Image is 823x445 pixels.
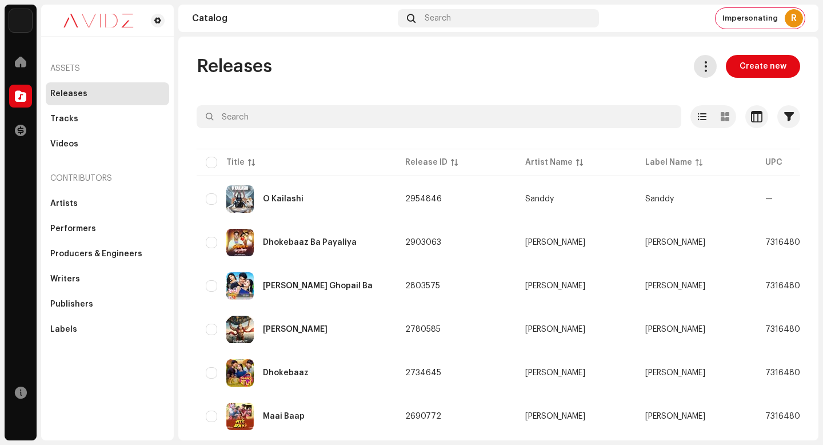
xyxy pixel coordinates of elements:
div: Labels [50,325,77,334]
span: 2903063 [405,239,441,247]
span: — [765,195,773,203]
span: Sanddy [525,195,627,203]
span: Create new [740,55,786,78]
div: Dhokebaaz [263,369,309,377]
div: Writers [50,275,80,284]
re-m-nav-item: Tracks [46,108,169,130]
div: Dhokebaaz Ba Payaliya [263,239,357,247]
div: O Kailashi [263,195,303,203]
re-m-nav-item: Writers [46,268,169,291]
div: Artists [50,199,78,208]
re-m-nav-item: Publishers [46,293,169,316]
span: 2803575 [405,282,440,290]
div: Catalog [192,14,393,23]
span: Impersonating [722,14,778,23]
div: R [785,9,803,27]
div: [PERSON_NAME] [525,282,585,290]
div: [PERSON_NAME] [525,325,585,333]
div: Releases [50,89,87,98]
span: Mayara Dhun [645,369,705,377]
span: Parinda Pawan [525,369,627,377]
img: 38eb1115-abb6-442b-a16e-8a7afe61aacf [226,185,254,213]
re-m-nav-item: Labels [46,318,169,341]
span: Mayara Dhun [645,282,705,290]
span: 2780585 [405,325,441,333]
img: 0911d15e-1d9f-4594-b25b-5c2706cf780c [226,403,254,430]
span: Mayara Dhun [645,325,705,333]
div: Publishers [50,300,93,309]
div: [PERSON_NAME] [525,412,585,420]
span: Parinda Pawan [525,412,627,420]
div: Producers & Engineers [50,249,142,259]
span: Parinda Pawan [525,239,627,247]
re-m-nav-item: Performers [46,217,169,240]
span: 2690772 [405,412,441,420]
re-m-nav-item: Artists [46,192,169,215]
span: 2954846 [405,195,442,203]
div: Artist Name [525,157,573,168]
span: Parinda Pawan [525,282,627,290]
span: Sanddy [645,195,674,203]
img: ad76e8dd-b5d7-442d-87bc-45937627fb8d [226,359,254,387]
span: Mayara Dhun [645,239,705,247]
re-a-nav-header: Contributors [46,165,169,192]
img: 811d3975-c1fd-4014-8d94-c0fc6ad64588 [226,229,254,256]
re-m-nav-item: Releases [46,82,169,105]
div: Tracks [50,114,78,124]
img: 5a98e46c-e043-43a2-baea-d3c6e4a25099 [226,272,254,300]
div: Title [226,157,245,168]
img: 10d72f0b-d06a-424f-aeaa-9c9f537e57b6 [9,9,32,32]
img: 0c631eef-60b6-411a-a233-6856366a70de [50,14,146,27]
div: [PERSON_NAME] [525,239,585,247]
span: Search [425,14,451,23]
re-m-nav-item: Videos [46,133,169,156]
span: Parinda Pawan [525,325,627,333]
div: Release ID [405,157,448,168]
button: Create new [726,55,800,78]
div: Performers [50,224,96,233]
div: PAWANSUT [263,325,327,333]
div: Maai Baap [263,412,305,420]
span: Releases [197,55,272,78]
input: Search [197,105,681,128]
div: [PERSON_NAME] [525,369,585,377]
div: Videos [50,140,78,149]
div: Dhodi Ghopail Ba [263,282,373,290]
div: Label Name [645,157,692,168]
span: 2734645 [405,369,441,377]
re-m-nav-item: Producers & Engineers [46,243,169,265]
img: 175c9b46-9148-477e-bac9-42e46bacea27 [226,316,254,343]
div: Sanddy [525,195,554,203]
re-a-nav-header: Assets [46,55,169,82]
span: Mayara Dhun [645,412,705,420]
